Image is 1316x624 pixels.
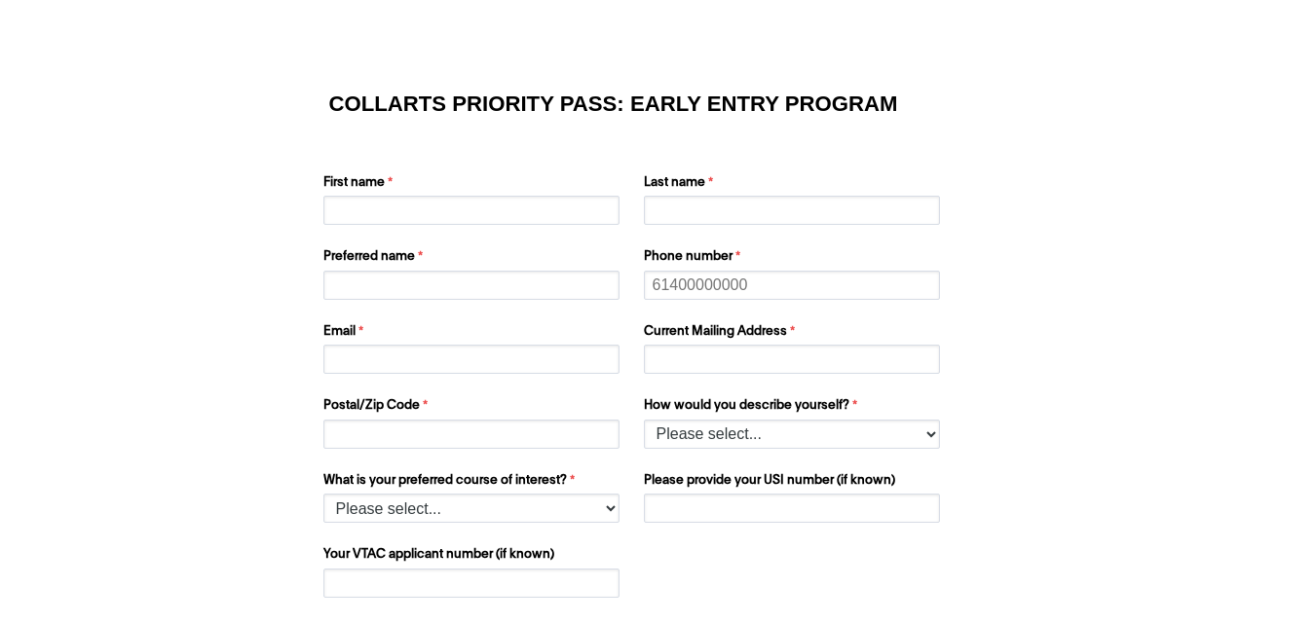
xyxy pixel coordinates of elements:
label: Your VTAC applicant number (if known) [323,545,624,569]
label: Current Mailing Address [644,322,945,346]
input: Last name [644,196,940,225]
label: Please provide your USI number (if known) [644,471,945,495]
label: Email [323,322,624,346]
input: Your VTAC applicant number (if known) [323,569,620,598]
label: Preferred name [323,247,624,271]
input: Current Mailing Address [644,345,940,374]
input: Email [323,345,620,374]
label: First name [323,173,624,197]
input: First name [323,196,620,225]
label: Phone number [644,247,945,271]
label: Postal/Zip Code [323,396,624,420]
select: What is your preferred course of interest? [323,494,620,523]
input: Phone number [644,271,940,300]
input: Postal/Zip Code [323,420,620,449]
input: Preferred name [323,271,620,300]
label: Last name [644,173,945,197]
h1: COLLARTS PRIORITY PASS: EARLY ENTRY PROGRAM [329,94,988,114]
label: What is your preferred course of interest? [323,471,624,495]
input: Please provide your USI number (if known) [644,494,940,523]
select: How would you describe yourself? [644,420,940,449]
label: How would you describe yourself? [644,396,945,420]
